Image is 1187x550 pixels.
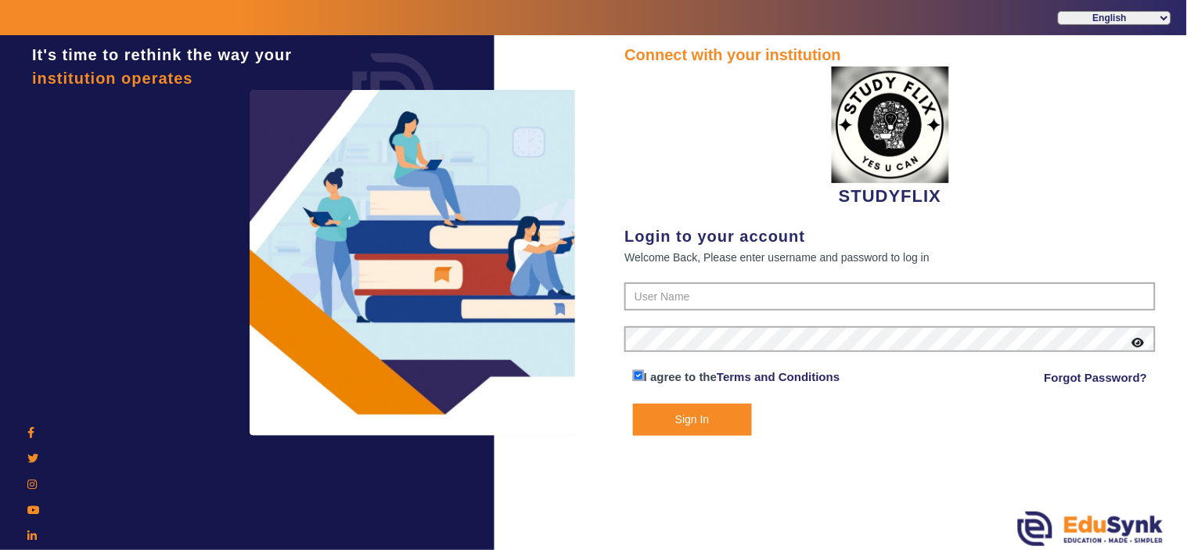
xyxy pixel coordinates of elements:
[624,282,1156,311] input: User Name
[624,43,1156,67] div: Connect with your institution
[624,67,1156,209] div: STUDYFLIX
[624,225,1156,248] div: Login to your account
[633,404,752,436] button: Sign In
[624,248,1156,267] div: Welcome Back, Please enter username and password to log in
[32,46,292,63] span: It's time to rethink the way your
[644,370,717,383] span: I agree to the
[335,35,452,153] img: login.png
[832,67,949,183] img: 71dce94a-bed6-4ff3-a9ed-96170f5a9cb7
[1018,512,1164,546] img: edusynk.png
[32,70,193,87] span: institution operates
[1045,368,1148,387] a: Forgot Password?
[717,370,840,383] a: Terms and Conditions
[250,90,578,436] img: login3.png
